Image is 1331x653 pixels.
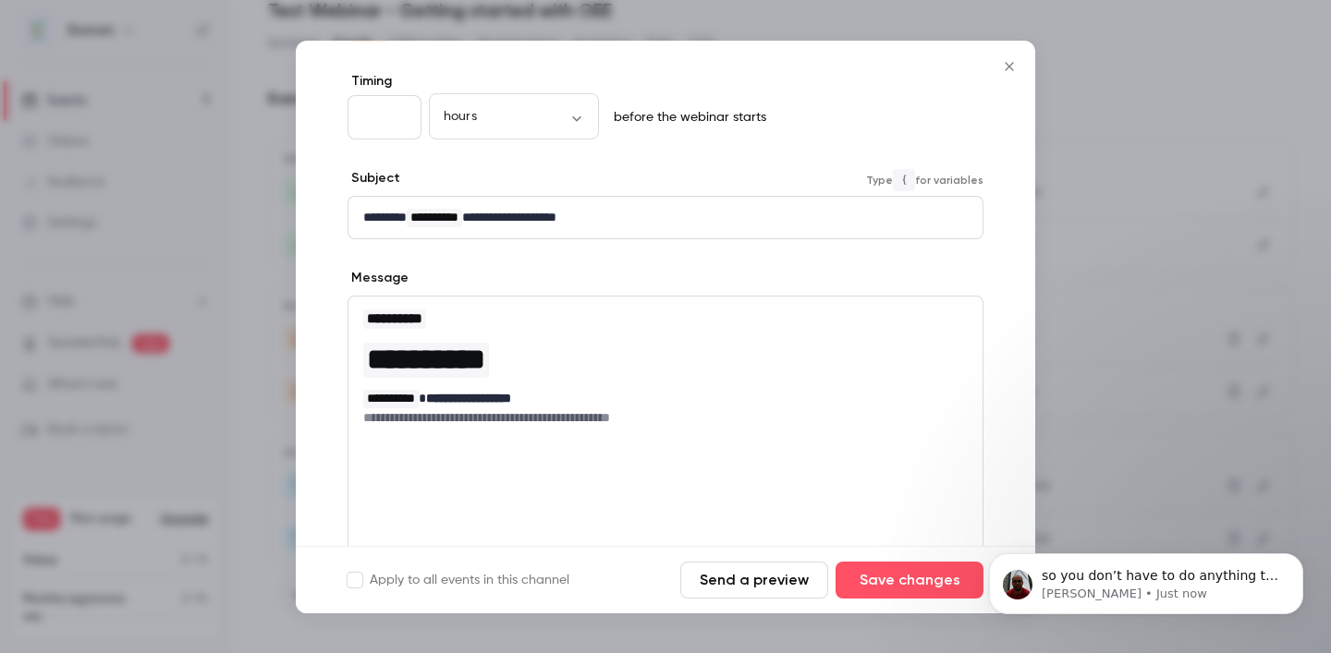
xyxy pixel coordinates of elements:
[348,571,569,589] label: Apply to all events in this channel
[893,169,915,191] code: {
[348,269,409,287] label: Message
[991,48,1028,85] button: Close
[680,562,828,599] button: Send a preview
[961,514,1331,644] iframe: Intercom notifications message
[429,107,599,126] div: hours
[866,169,983,191] span: Type for variables
[348,197,983,238] div: editor
[348,296,983,438] div: editor
[348,72,983,91] label: Timing
[348,169,400,187] label: Subject
[836,562,983,599] button: Save changes
[606,108,766,127] p: before the webinar starts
